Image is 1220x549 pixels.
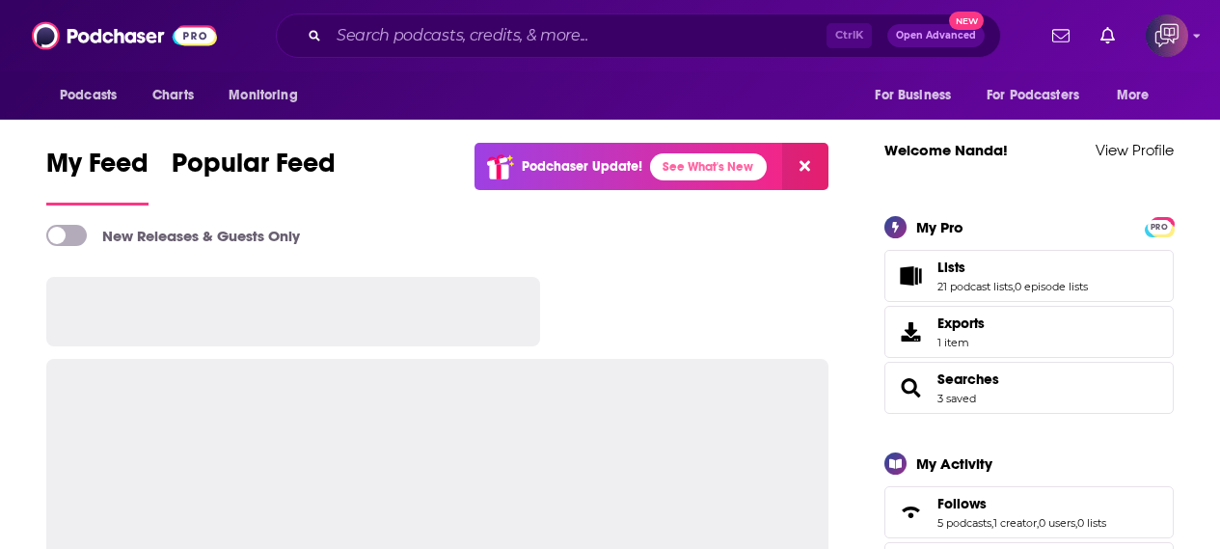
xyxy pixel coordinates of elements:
div: My Pro [916,218,963,236]
a: 3 saved [937,392,976,405]
a: 0 episode lists [1015,280,1088,293]
span: Lists [937,259,965,276]
span: Follows [884,486,1174,538]
span: , [1037,516,1039,530]
span: Exports [937,315,985,332]
a: 0 users [1039,516,1075,530]
span: Logged in as corioliscompany [1146,14,1188,57]
span: For Business [875,82,951,109]
span: , [1075,516,1077,530]
a: 21 podcast lists [937,280,1013,293]
img: User Profile [1146,14,1188,57]
button: open menu [974,77,1107,114]
span: PRO [1148,220,1171,234]
button: open menu [861,77,975,114]
span: Monitoring [229,82,297,109]
input: Search podcasts, credits, & more... [329,20,827,51]
p: Podchaser Update! [522,158,642,175]
span: My Feed [46,147,149,191]
a: Lists [891,262,930,289]
span: , [991,516,993,530]
a: New Releases & Guests Only [46,225,300,246]
a: 5 podcasts [937,516,991,530]
a: Follows [891,499,930,526]
div: My Activity [916,454,992,473]
span: Popular Feed [172,147,336,191]
a: Popular Feed [172,147,336,206]
span: Open Advanced [896,31,976,41]
a: Charts [140,77,205,114]
span: For Podcasters [987,82,1079,109]
a: Searches [891,374,930,401]
a: Searches [937,371,999,388]
img: Podchaser - Follow, Share and Rate Podcasts [32,17,217,54]
span: Ctrl K [827,23,872,48]
a: View Profile [1096,141,1174,159]
a: My Feed [46,147,149,206]
a: 1 creator [993,516,1037,530]
span: Lists [884,250,1174,302]
span: , [1013,280,1015,293]
span: Exports [891,318,930,345]
a: Exports [884,306,1174,358]
a: Follows [937,495,1106,512]
button: Open AdvancedNew [887,24,985,47]
button: open menu [1103,77,1174,114]
button: open menu [46,77,142,114]
a: Lists [937,259,1088,276]
span: Podcasts [60,82,117,109]
span: 1 item [937,336,985,349]
button: Show profile menu [1146,14,1188,57]
a: See What's New [650,153,767,180]
a: Show notifications dropdown [1044,19,1077,52]
span: Charts [152,82,194,109]
span: New [949,12,984,30]
span: Follows [937,495,987,512]
div: Search podcasts, credits, & more... [276,14,1001,58]
span: More [1117,82,1150,109]
a: Welcome Nanda! [884,141,1008,159]
a: 0 lists [1077,516,1106,530]
button: open menu [215,77,322,114]
a: Show notifications dropdown [1093,19,1123,52]
a: PRO [1148,218,1171,233]
span: Searches [884,362,1174,414]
